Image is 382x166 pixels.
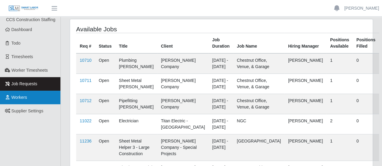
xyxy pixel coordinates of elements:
td: [PERSON_NAME] [284,134,326,161]
td: Open [95,94,115,114]
th: Positions Available [326,33,353,54]
th: Hiring Manager [284,33,326,54]
td: Chestnut Office, Venue, & Garage [233,94,284,114]
td: [PERSON_NAME] [284,53,326,74]
h4: Available Jobs [76,25,192,33]
td: [DATE] - [DATE] [209,74,233,94]
span: Worker Timesheets [11,68,48,73]
th: Status [95,33,115,54]
td: 1 [326,53,353,74]
a: 11022 [80,118,91,123]
td: [PERSON_NAME] Company [157,74,209,94]
td: 2 [326,114,353,134]
td: Electrician [115,114,157,134]
span: CCS Construction Staffing [6,17,55,22]
a: 10711 [80,78,91,83]
td: 1 [326,74,353,94]
td: [DATE] - [DATE] [209,53,233,74]
th: Job Name [233,33,284,54]
td: Pipefitting [PERSON_NAME] [115,94,157,114]
td: [DATE] - [DATE] [209,94,233,114]
span: Job Requests [11,81,37,86]
td: [PERSON_NAME] [284,114,326,134]
td: 0 [353,114,379,134]
td: Titan Electric - [GEOGRAPHIC_DATA] [157,114,209,134]
td: Open [95,74,115,94]
td: [PERSON_NAME] [284,94,326,114]
a: 10712 [80,98,91,103]
td: NGC [233,114,284,134]
td: 0 [353,134,379,161]
td: [DATE] - [DATE] [209,114,233,134]
td: [DATE] - [DATE] [209,134,233,161]
td: [PERSON_NAME] Company [157,94,209,114]
td: Sheet Metal [PERSON_NAME] [115,74,157,94]
td: [PERSON_NAME] [284,74,326,94]
th: Client [157,33,209,54]
td: Chestnut Office, Venue, & Garage [233,74,284,94]
td: Chestnut Office, Venue, & Garage [233,53,284,74]
a: 10710 [80,58,91,63]
td: 0 [353,74,379,94]
td: 1 [326,134,353,161]
td: Open [95,114,115,134]
a: 11236 [80,139,91,143]
span: Timesheets [11,54,33,59]
td: Open [95,53,115,74]
span: Dashboard [11,27,32,32]
td: 1 [326,94,353,114]
th: Job Duration [209,33,233,54]
th: Title [115,33,157,54]
span: Supplier Settings [11,108,43,113]
td: Sheet Metal Helper 3 - Large Construction [115,134,157,161]
td: [PERSON_NAME] Company [157,53,209,74]
a: [PERSON_NAME] [344,5,379,11]
img: SLM Logo [8,5,39,12]
td: [PERSON_NAME] Company - Special Projects [157,134,209,161]
td: [GEOGRAPHIC_DATA] [233,134,284,161]
td: Open [95,134,115,161]
span: Workers [11,95,27,100]
th: Positions Filled [353,33,379,54]
span: Todo [11,41,21,45]
td: 0 [353,53,379,74]
td: 0 [353,94,379,114]
td: Plumbing [PERSON_NAME] [115,53,157,74]
th: Req # [76,33,95,54]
